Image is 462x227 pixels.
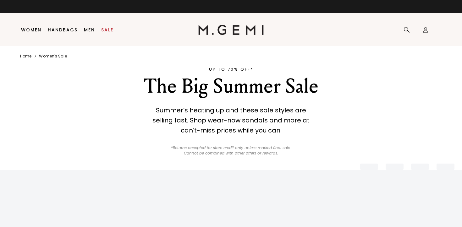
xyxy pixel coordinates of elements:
a: Sale [101,27,113,32]
a: Handbags [48,27,78,32]
div: Summer’s heating up and these sale styles are selling fast. Shop wear-now sandals and more at can... [146,105,316,135]
a: Women [21,27,41,32]
a: Women's sale [39,54,67,59]
img: M.Gemi [198,25,264,35]
div: UP TO 70% OFF* [122,66,340,73]
a: Men [84,27,95,32]
div: The Big Summer Sale [122,75,340,98]
p: *Returns accepted for store credit only unless marked final sale. Cannot be combined with other o... [168,145,295,156]
a: Home [20,54,31,59]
